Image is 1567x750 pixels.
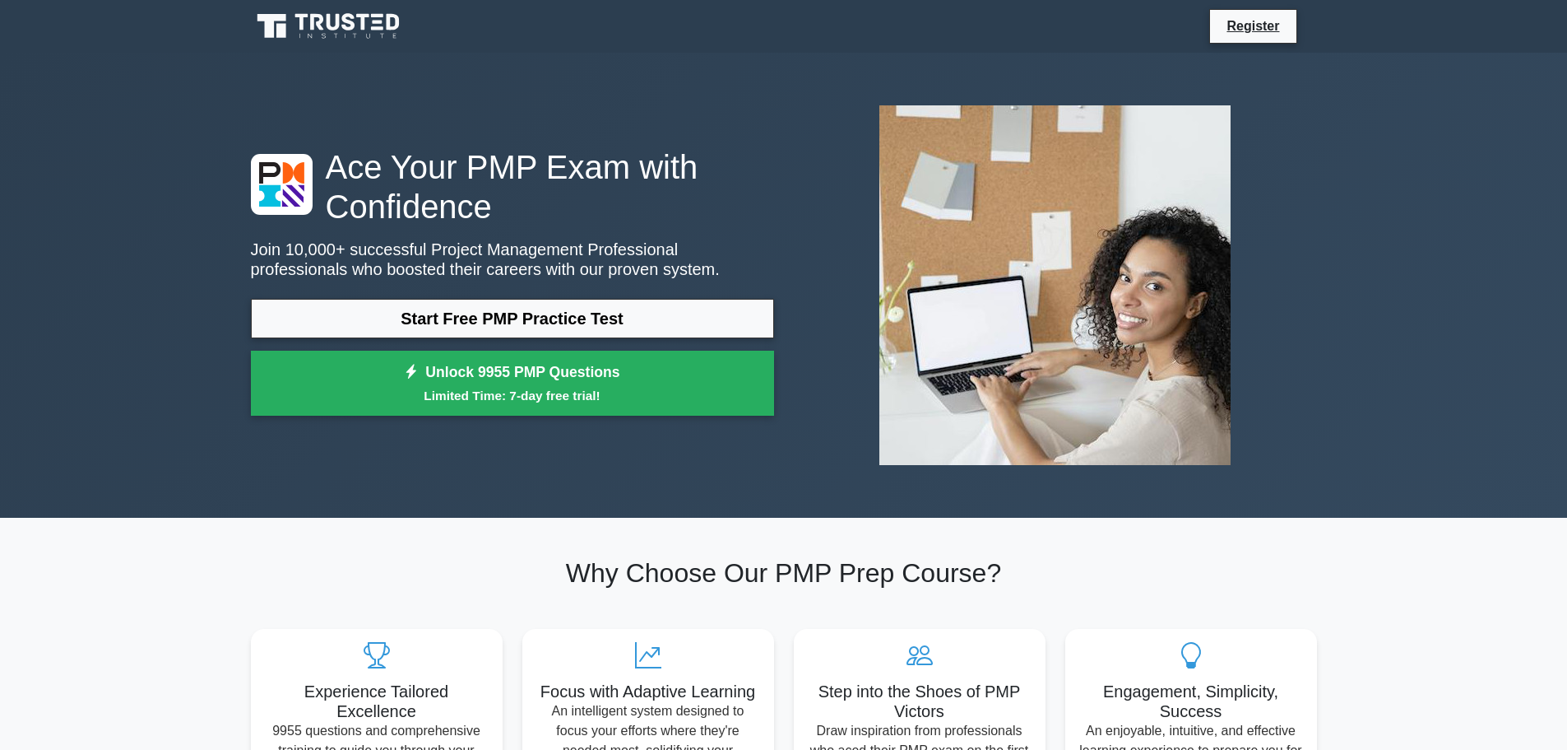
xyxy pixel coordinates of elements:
h5: Experience Tailored Excellence [264,682,489,721]
h5: Step into the Shoes of PMP Victors [807,682,1032,721]
small: Limited Time: 7-day free trial! [271,386,753,405]
a: Register [1217,16,1289,36]
h2: Why Choose Our PMP Prep Course? [251,557,1317,589]
a: Unlock 9955 PMP QuestionsLimited Time: 7-day free trial! [251,351,774,417]
h5: Engagement, Simplicity, Success [1078,682,1304,721]
p: Join 10,000+ successful Project Management Professional professionals who boosted their careers w... [251,240,774,279]
h1: Ace Your PMP Exam with Confidence [251,147,774,226]
a: Start Free PMP Practice Test [251,299,774,338]
h5: Focus with Adaptive Learning [535,682,761,701]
